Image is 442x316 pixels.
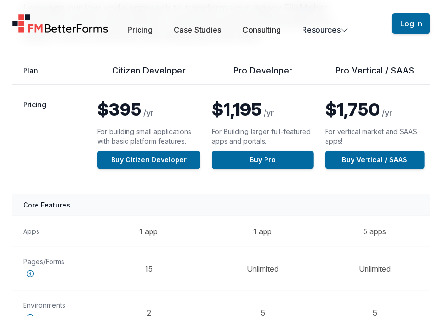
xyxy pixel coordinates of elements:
[23,66,38,74] span: Plan
[212,127,313,146] p: For Building larger full-featured apps and portals.
[143,108,153,118] span: /yr
[319,216,430,247] td: 5 apps
[303,24,349,36] button: Resources
[212,151,313,169] a: Buy Pro
[392,13,430,34] button: Log in
[97,127,200,146] p: For building small applications with basic platform features.
[128,25,153,35] a: Pricing
[325,151,425,169] a: Buy Vertical / SAAS
[91,65,206,85] th: Citizen Developer
[174,25,222,35] a: Case Studies
[243,25,281,35] a: Consulting
[325,99,380,120] span: $1,750
[206,247,319,291] td: Unlimited
[97,151,200,169] a: Buy Citizen Developer
[12,216,91,247] th: Apps
[319,247,430,291] td: Unlimited
[12,14,109,33] a: Home
[264,108,274,118] span: /yr
[91,216,206,247] td: 1 app
[97,99,141,120] span: $395
[325,127,425,146] p: For vertical market and SAAS apps!
[91,247,206,291] td: 15
[206,65,319,85] th: Pro Developer
[206,216,319,247] td: 1 app
[382,108,392,118] span: /yr
[12,247,91,291] th: Pages/Forms
[12,194,430,216] th: Core Features
[212,99,262,120] span: $1,195
[319,65,430,85] th: Pro Vertical / SAAS
[12,85,91,194] th: Pricing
